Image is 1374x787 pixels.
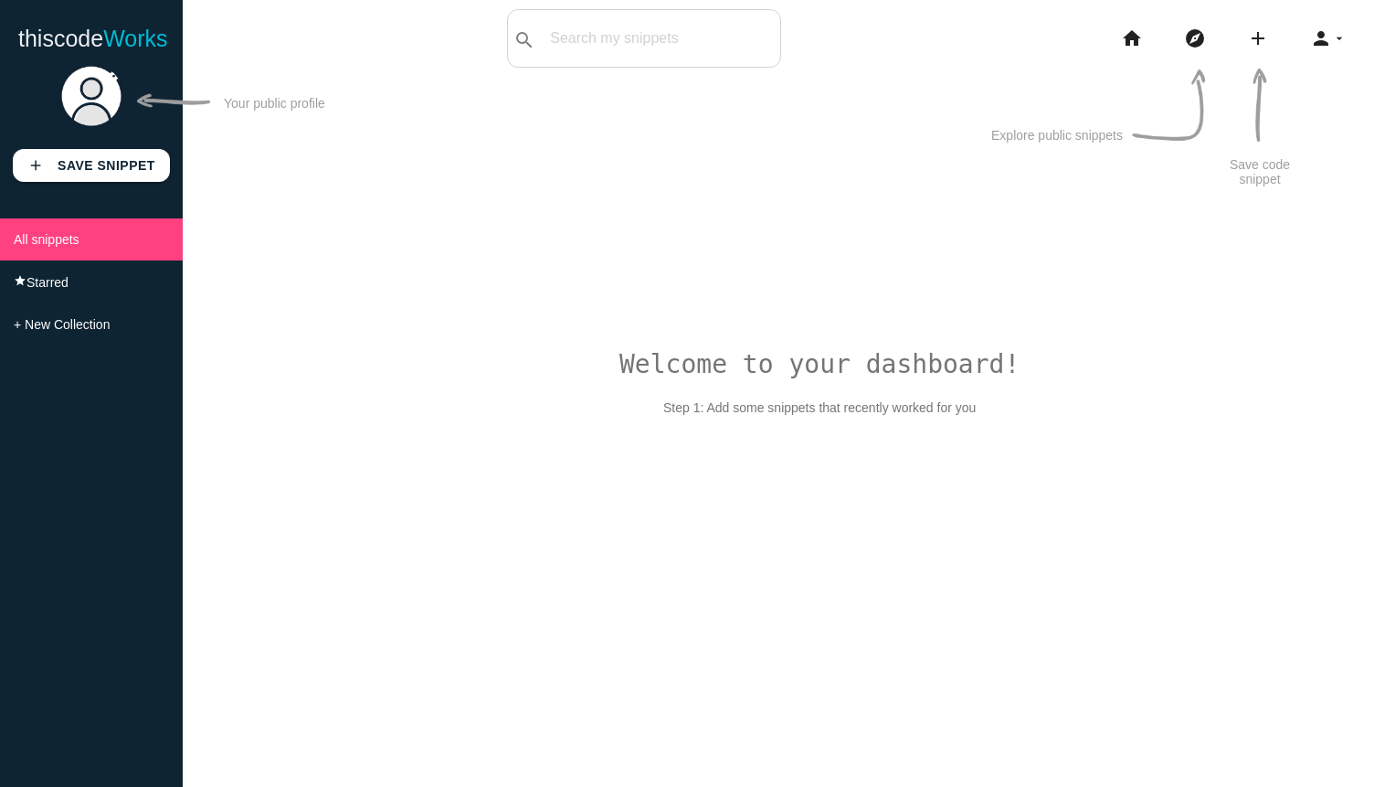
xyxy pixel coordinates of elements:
p: Explore public snippets [991,128,1123,143]
b: Save Snippet [58,158,155,173]
i: add [1247,9,1269,68]
i: explore [1184,9,1206,68]
i: search [513,11,535,69]
p: Save code snippet [1223,157,1296,186]
img: user.png [59,64,123,128]
i: arrow_drop_down [1332,9,1347,68]
a: thiscodeWorks [18,9,168,68]
input: Search my snippets [541,19,780,58]
img: str-arrow.svg [1223,69,1296,142]
span: + New Collection [14,317,110,332]
span: Starred [26,275,69,290]
span: Works [103,26,167,51]
i: person [1310,9,1332,68]
i: add [27,149,44,182]
img: str-arrow.svg [137,64,210,137]
span: All snippets [14,232,79,247]
img: curv-arrow.svg [1132,69,1205,142]
button: search [508,10,541,67]
p: Your public profile [224,96,325,124]
i: star [14,274,26,287]
a: addSave Snippet [13,149,170,182]
i: home [1121,9,1143,68]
